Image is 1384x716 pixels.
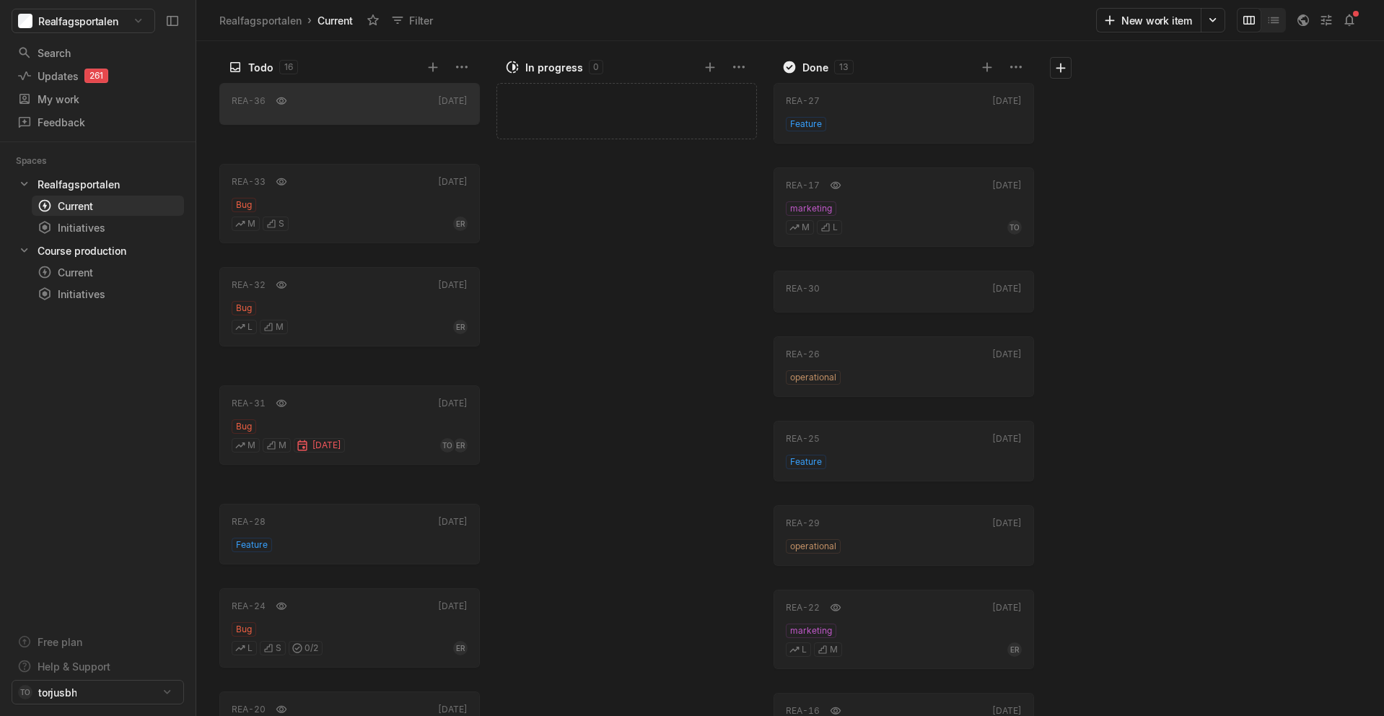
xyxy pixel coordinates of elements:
a: REA-29[DATE]operational [774,505,1034,566]
a: My work [12,88,184,110]
span: M [248,217,255,230]
div: [DATE] [438,703,468,716]
div: Todo [248,60,273,75]
div: Realfagsportalen [219,13,302,28]
div: REA-36 [232,95,266,108]
span: Feature [790,118,822,131]
div: [DATE] [992,601,1022,614]
a: REA-31[DATE]BugMM[DATE]TOER [219,385,480,465]
a: Realfagsportalen [216,11,305,30]
a: Feedback [12,111,184,133]
div: [DATE] [438,397,468,410]
div: My work [17,92,178,107]
div: Realfagsportalen [12,174,184,194]
span: torjusbh [38,685,76,700]
div: grid [219,79,486,716]
div: Initiatives [38,220,178,235]
a: Current [32,262,184,282]
span: TO [1009,220,1020,235]
a: REA-28[DATE]Feature [219,504,480,564]
div: [DATE] [992,348,1022,361]
div: [DATE] [992,95,1022,108]
a: REA-17[DATE]marketingMLTO [774,167,1034,247]
div: REA-33 [232,175,266,188]
div: Current [38,265,178,280]
a: Initiatives [32,284,184,304]
div: › [307,13,312,27]
div: [DATE] [438,515,468,528]
div: [DATE] [992,517,1022,530]
div: Free plan [38,634,82,650]
div: 0 [589,60,603,74]
div: REA-32[DATE]BugLMER [219,263,480,351]
div: REA-29 [786,517,820,530]
span: ER [456,641,464,655]
span: M [248,439,255,452]
div: REA-33[DATE]BugMSER [219,160,480,248]
div: Current [315,11,356,30]
div: Realfagsportalen [38,177,120,192]
span: ER [456,320,464,334]
span: operational [790,371,836,384]
div: REA-27[DATE]Feature [774,79,1034,148]
a: Initiatives [32,217,184,237]
div: REA-20 [232,703,266,716]
div: 16 [279,60,298,74]
div: REA-22 [786,601,820,614]
div: REA-28 [232,515,266,528]
div: REA-36[DATE] [219,79,480,129]
span: L [248,320,253,333]
span: M [276,320,284,333]
div: Done [802,60,828,75]
span: marketing [790,202,832,215]
span: S [279,217,284,230]
div: Updates [17,69,178,84]
div: Help & Support [38,659,110,674]
span: M [802,221,810,234]
button: Filter [385,9,442,32]
a: REA-30[DATE] [774,271,1034,313]
div: 13 [834,60,854,74]
span: L [802,643,807,656]
div: REA-28[DATE]Feature [219,499,480,569]
a: Course production [12,240,184,261]
div: In progress [525,60,583,75]
div: [DATE] [438,600,468,613]
div: REA-31 [232,397,266,410]
a: REA-24[DATE]BugLS0/2ER [219,588,480,668]
span: ER [1010,642,1018,657]
div: REA-26[DATE]operational [774,332,1034,401]
span: S [276,642,281,655]
button: Change to mode list_view [1261,8,1286,32]
button: Realfagsportalen [12,9,155,33]
a: REA-27[DATE]Feature [774,83,1034,144]
span: M [279,439,286,452]
span: Bug [236,198,252,211]
div: REA-26 [786,348,820,361]
div: REA-32 [232,279,266,292]
div: Current [38,198,178,214]
a: Free plan [12,631,184,652]
a: REA-25[DATE]Feature [774,421,1034,481]
button: TOtorjusbh [12,680,184,704]
div: [DATE] [438,279,468,292]
span: Feature [790,455,822,468]
a: REA-32[DATE]BugLMER [219,267,480,346]
a: REA-36[DATE] [219,83,480,125]
span: Realfagsportalen [38,14,118,29]
div: REA-27 [786,95,820,108]
div: [DATE] [294,438,345,453]
span: ER [456,217,464,231]
span: Bug [236,623,252,636]
div: grid [774,79,1041,716]
div: 261 [84,69,108,83]
div: REA-30 [786,282,820,295]
span: marketing [790,624,832,637]
span: L [833,221,838,234]
div: REA-24 [232,600,266,613]
div: [DATE] [438,95,468,108]
span: operational [790,540,836,553]
span: M [830,643,838,656]
a: REA-22[DATE]marketingLMER [774,590,1034,669]
span: L [248,642,253,655]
